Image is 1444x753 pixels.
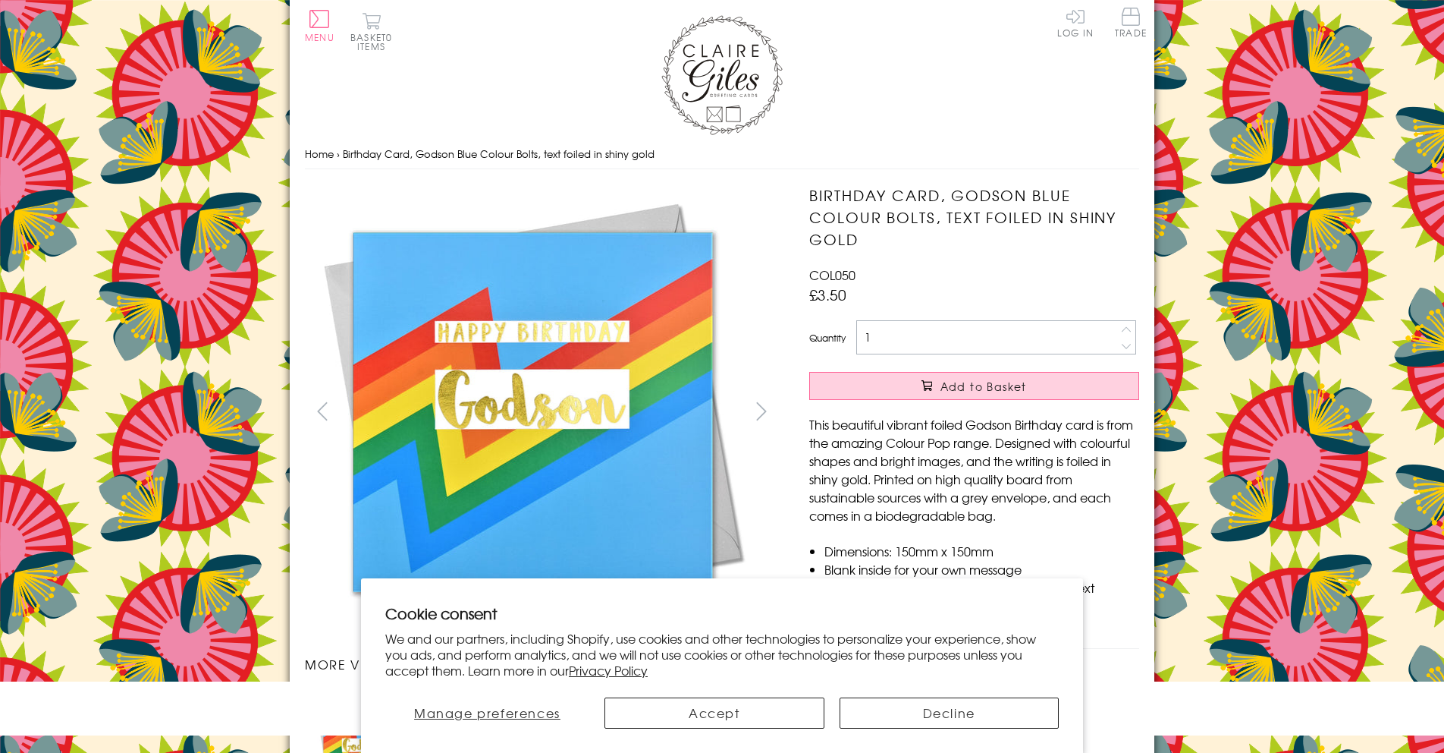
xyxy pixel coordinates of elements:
h2: Cookie consent [385,603,1059,624]
button: prev [305,394,339,428]
a: Privacy Policy [569,661,648,679]
h1: Birthday Card, Godson Blue Colour Bolts, text foiled in shiny gold [809,184,1139,250]
p: We and our partners, including Shopify, use cookies and other technologies to personalize your ex... [385,631,1059,678]
label: Quantity [809,331,846,345]
p: This beautiful vibrant foiled Godson Birthday card is from the amazing Colour Pop range. Designed... [809,415,1139,525]
span: › [337,147,340,161]
button: Add to Basket [809,372,1139,400]
nav: breadcrumbs [305,139,1139,170]
span: Menu [305,30,334,44]
button: Basket0 items [350,12,392,51]
h3: More views [305,655,779,673]
span: COL050 [809,266,855,284]
button: Menu [305,10,334,42]
a: Home [305,147,334,161]
img: Birthday Card, Godson Blue Colour Bolts, text foiled in shiny gold [779,184,1234,640]
button: Manage preferences [385,698,589,729]
a: Log In [1057,8,1094,37]
img: Claire Giles Greetings Cards [661,15,783,135]
button: Decline [840,698,1059,729]
li: Blank inside for your own message [824,560,1139,578]
span: Add to Basket [940,379,1027,394]
img: Birthday Card, Godson Blue Colour Bolts, text foiled in shiny gold [305,184,760,640]
a: Trade [1115,8,1147,40]
span: 0 items [357,30,392,53]
button: Accept [604,698,824,729]
span: Birthday Card, Godson Blue Colour Bolts, text foiled in shiny gold [343,147,655,161]
button: next [745,394,779,428]
span: Trade [1115,8,1147,37]
span: Manage preferences [414,704,560,722]
li: Dimensions: 150mm x 150mm [824,542,1139,560]
span: £3.50 [809,284,846,305]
